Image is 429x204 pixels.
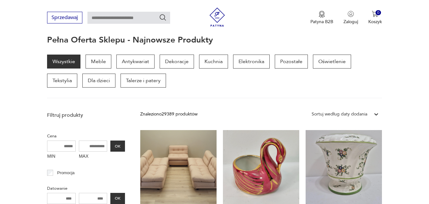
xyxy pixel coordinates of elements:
a: Elektronika [233,55,270,69]
a: Sprzedawaj [47,16,82,20]
p: Promocja [57,169,75,176]
a: Dla dzieci [82,74,115,88]
p: Zaloguj [343,19,358,25]
button: Patyna B2B [310,11,333,25]
button: Zaloguj [343,11,358,25]
h1: Pełna oferta sklepu - najnowsze produkty [47,36,213,44]
p: Koszyk [368,19,382,25]
a: Pozostałe [275,55,308,69]
a: Tekstylia [47,74,77,88]
p: Datowanie [47,185,125,192]
a: Dekoracje [160,55,194,69]
button: OK [110,141,125,152]
img: Ikona koszyka [372,11,378,17]
p: Filtruj produkty [47,112,125,119]
a: Ikona medaluPatyna B2B [310,11,333,25]
button: OK [110,193,125,204]
a: Oświetlenie [313,55,351,69]
img: Patyna - sklep z meblami i dekoracjami vintage [208,8,227,27]
a: Kuchnia [199,55,228,69]
div: 0 [376,10,381,16]
a: Antykwariat [116,55,155,69]
label: MAX [79,152,107,162]
a: Wszystkie [47,55,80,69]
button: Szukaj [159,14,167,21]
p: Patyna B2B [310,19,333,25]
a: Meble [86,55,111,69]
a: Talerze i patery [121,74,166,88]
p: Cena [47,133,125,140]
label: MIN [47,152,76,162]
div: Znaleziono 29389 produktów [140,111,197,118]
button: Sprzedawaj [47,12,82,23]
div: Sortuj według daty dodania [312,111,367,118]
img: Ikona medalu [319,11,325,18]
button: 0Koszyk [368,11,382,25]
img: Ikonka użytkownika [348,11,354,17]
